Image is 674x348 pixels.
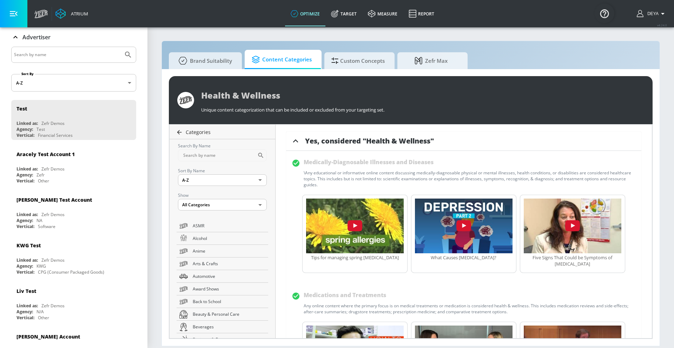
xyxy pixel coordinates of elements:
a: Award Shows [177,283,268,295]
div: Vertical: [16,223,34,229]
div: \Any educational or informative online content discussing medically-diagnosable physical or menta... [304,170,636,188]
div: KWG Test [16,242,41,249]
div: Vertical: [16,132,34,138]
a: ASMR [177,220,268,232]
p: Advertiser [22,33,51,41]
label: Sort By [20,72,35,76]
div: Software [38,223,55,229]
span: Anime [193,247,265,255]
div: Aracely Test Account 1Linked as:Zefr DemosAgency:ZefrVertical:Other [11,146,136,186]
div: Zefr Demos [41,120,65,126]
div: [PERSON_NAME] Test AccountLinked as:Zefr DemosAgency:NAVertical:Software [11,191,136,231]
div: Tips for managing spring [MEDICAL_DATA] [306,254,404,261]
div: Agency: [16,263,33,269]
div: N/A [37,309,44,315]
a: Anime [177,245,268,257]
p: Sort By Name [178,167,267,174]
div: Zefr Demos [41,303,65,309]
div: All Categories [178,199,267,210]
input: Search by name [178,149,257,161]
div: CPG (Consumer Packaged Goods) [38,269,104,275]
span: Back to School [193,298,265,305]
div: [PERSON_NAME] Test Account [16,196,92,203]
div: Aracely Test Account 1 [16,151,75,158]
a: Target [325,1,362,26]
span: Beauty & Personal Care [193,310,265,318]
div: What Causes [MEDICAL_DATA]? [415,254,513,261]
div: Liv TestLinked as:Zefr DemosAgency:N/AVertical:Other [11,282,136,322]
span: Yes, considered "Health & Wellness" [305,136,434,146]
div: Test [16,105,27,112]
p: Show [178,192,267,199]
button: GdAhdBUJ_PM [306,199,404,254]
div: NA [37,217,42,223]
span: Content Categories [252,51,312,68]
div: Linked as: [16,257,38,263]
div: Vertical: [16,315,34,321]
div: TestLinked as:Zefr DemosAgency:TestVertical:Financial Services [11,100,136,140]
button: Deya [637,9,667,18]
div: [PERSON_NAME] Account [16,333,80,340]
div: Zefr Demos [41,212,65,217]
span: v 4.24.0 [657,23,667,27]
div: Agency: [16,126,33,132]
div: Linked as: [16,212,38,217]
span: Arts & Crafts [193,260,265,267]
a: Report [403,1,440,26]
div: Advertiser [11,27,136,47]
div: Linked as: [16,303,38,309]
button: U9H8RuC8oYE [415,199,513,254]
div: Zefr Demos [41,257,65,263]
div: Yes, considered "Health & Wellness" [286,132,641,151]
a: Automotive [177,270,268,283]
div: Zefr Demos [41,166,65,172]
div: KWG TestLinked as:Zefr DemosAgency:KWGVertical:CPG (Consumer Packaged Goods) [11,237,136,277]
p: Search By Name [178,142,267,149]
span: Alcohol [193,235,265,242]
a: Beverages [177,321,268,333]
span: login as: deya.mansell@zefr.com [645,11,659,16]
div: Financial Services [38,132,73,138]
div: KWG [37,263,46,269]
div: Liv Test [16,288,36,294]
div: Atrium [68,11,88,17]
a: measure [362,1,403,26]
button: 3GLhwx_G5gE [524,199,621,254]
div: Other [38,178,49,184]
a: Arts & Crafts [177,257,268,270]
span: Categories [186,129,211,135]
div: Agency: [16,217,33,223]
input: Search by name [14,50,120,59]
a: Alcohol [177,232,268,245]
button: Open Resource Center [595,4,614,23]
div: Unique content categorization that can be included or excluded from your targeting set. [201,103,644,113]
div: Test [37,126,45,132]
div: Other [38,315,49,321]
img: U9H8RuC8oYE [415,199,513,253]
div: Any online content where the primary focus is on medical treatments or medication is considered h... [304,303,636,315]
a: Business & Finance [177,333,268,346]
img: 3GLhwx_G5gE [524,199,621,253]
a: Back to School [177,295,268,308]
div: Five Signs That Could be Symptoms of [MEDICAL_DATA] [524,254,621,267]
span: Custom Concepts [331,52,385,69]
span: Brand Suitability [176,52,232,69]
span: Automotive [193,273,265,280]
span: Award Shows [193,285,265,293]
div: Agency: [16,172,33,178]
div: Vertical: [16,178,34,184]
img: GdAhdBUJ_PM [306,199,404,253]
a: Beauty & Personal Care [177,308,268,321]
div: A-Z [178,174,267,186]
div: Vertical: [16,269,34,275]
a: Atrium [55,8,88,19]
div: Linked as: [16,120,38,126]
span: Zefr Max [404,52,458,69]
span: ASMR [193,222,265,229]
span: Business & Finance [193,336,265,343]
